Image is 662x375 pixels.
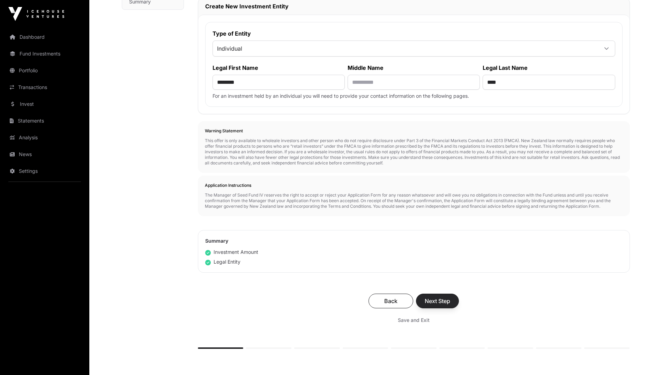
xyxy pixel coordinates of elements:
[205,192,623,209] p: The Manager of Seed Fund IV reserves the right to accept or reject your Application Form for any ...
[377,297,404,305] span: Back
[205,128,623,134] h2: Warning Statement
[369,294,413,308] button: Back
[6,96,84,112] a: Invest
[6,46,84,61] a: Fund Investments
[205,237,623,244] h2: Summary
[205,249,258,256] div: Investment Amount
[416,294,459,308] button: Next Step
[205,183,623,188] h2: Application Instructions
[483,64,615,72] label: Legal Last Name
[6,163,84,179] a: Settings
[6,29,84,45] a: Dashboard
[6,147,84,162] a: News
[398,317,430,324] span: Save and Exit
[213,64,345,72] label: Legal First Name
[213,42,598,55] span: Individual
[627,341,662,375] iframe: Chat Widget
[6,63,84,78] a: Portfolio
[213,29,615,38] label: Type of Entity
[6,113,84,128] a: Statements
[205,2,623,10] h2: Create New Investment Entity
[6,130,84,145] a: Analysis
[6,80,84,95] a: Transactions
[205,258,240,265] div: Legal Entity
[389,314,438,326] button: Save and Exit
[213,93,615,100] p: For an investment held by an individual you will need to provide your contact information on the ...
[8,7,64,21] img: Icehouse Ventures Logo
[425,297,450,305] span: Next Step
[205,138,623,166] p: This offer is only available to wholeale investors and other person who do not require disclosure...
[348,64,480,72] label: Middle Name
